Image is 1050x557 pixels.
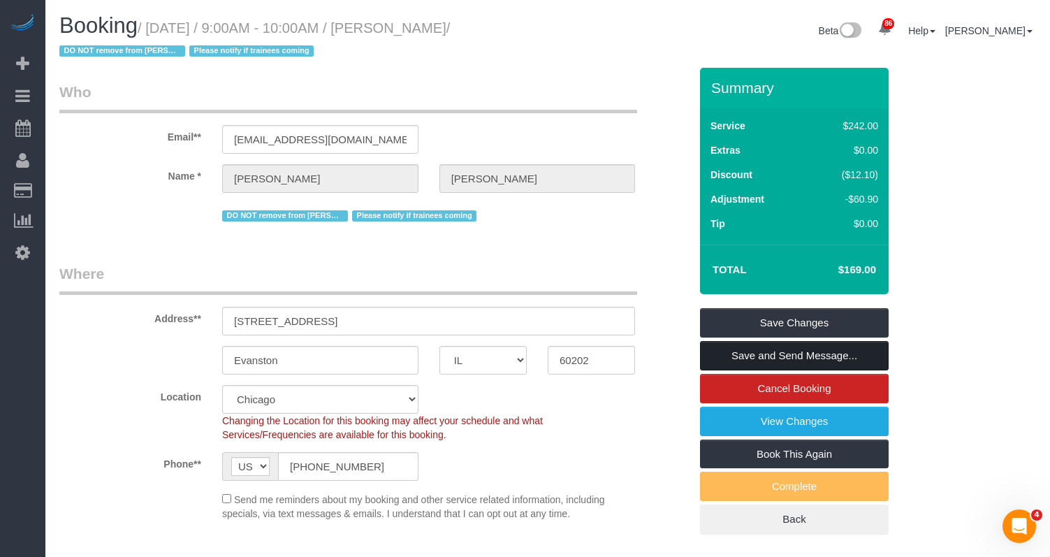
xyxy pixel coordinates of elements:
strong: Total [713,263,747,275]
label: Discount [710,168,752,182]
div: $0.00 [812,217,878,231]
a: Save Changes [700,308,889,338]
img: Automaid Logo [8,14,36,34]
span: 4 [1031,509,1042,521]
label: Extras [710,143,741,157]
a: 86 [871,14,898,45]
span: DO NOT remove from [PERSON_NAME] [59,45,185,57]
span: DO NOT remove from [PERSON_NAME] [222,210,348,222]
span: Changing the Location for this booking may affect your schedule and what Services/Frequencies are... [222,415,543,440]
legend: Who [59,82,637,113]
a: Save and Send Message... [700,341,889,370]
span: Please notify if trainees coming [189,45,314,57]
div: $242.00 [812,119,878,133]
img: New interface [838,22,861,41]
input: Zip Code** [548,346,635,375]
span: 86 [882,18,894,29]
a: Help [908,25,935,36]
h3: Summary [711,80,882,96]
div: -$60.90 [812,192,878,206]
small: / [DATE] / 9:00AM - 10:00AM / [PERSON_NAME] [59,20,450,59]
label: Location [49,385,212,404]
span: Booking [59,13,138,38]
div: $0.00 [812,143,878,157]
a: [PERSON_NAME] [945,25,1033,36]
a: Beta [819,25,862,36]
h4: $169.00 [796,264,876,276]
label: Name * [49,164,212,183]
span: Send me reminders about my booking and other service related information, including specials, via... [222,494,605,519]
input: Last Name* [439,164,636,193]
a: View Changes [700,407,889,436]
a: Book This Again [700,440,889,469]
label: Adjustment [710,192,764,206]
span: Please notify if trainees coming [352,210,476,222]
iframe: Intercom live chat [1002,509,1036,543]
div: ($12.10) [812,168,878,182]
legend: Where [59,263,637,295]
label: Service [710,119,745,133]
input: First Name** [222,164,418,193]
a: Back [700,505,889,534]
label: Tip [710,217,725,231]
a: Cancel Booking [700,374,889,403]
